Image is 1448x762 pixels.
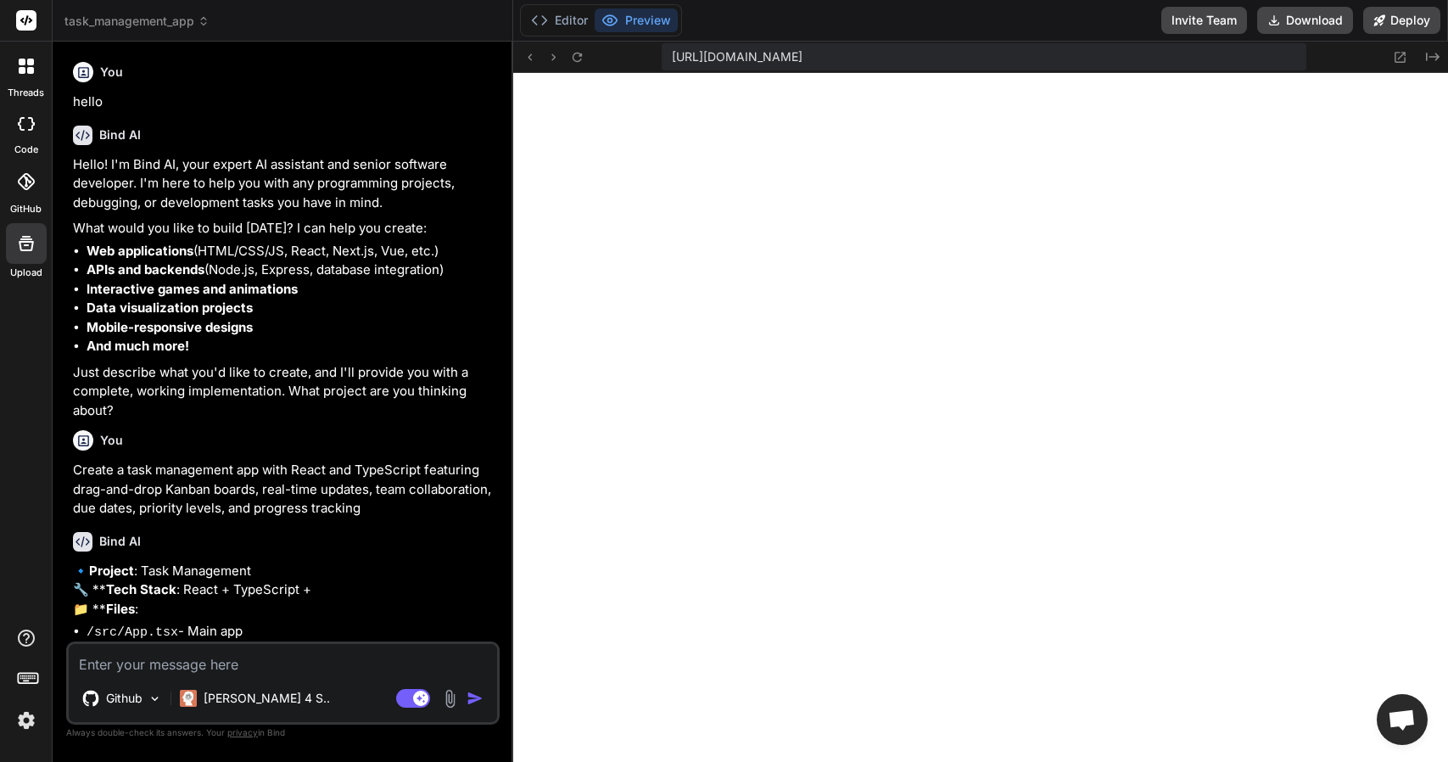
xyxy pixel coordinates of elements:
strong: Mobile-responsive designs [87,319,253,335]
strong: Tech Stack [106,581,176,597]
li: - Main app [87,622,496,643]
label: GitHub [10,202,42,216]
img: Claude 4 Sonnet [180,690,197,707]
iframe: Preview [513,73,1448,762]
p: hello [73,92,496,112]
strong: Data visualization projects [87,300,253,316]
h6: You [100,64,123,81]
strong: APIs and backends [87,261,204,277]
button: Preview [595,8,678,32]
img: attachment [440,689,460,709]
strong: Project [89,563,134,579]
strong: Interactive games and animations [87,281,298,297]
img: settings [12,706,41,735]
img: Pick Models [148,692,162,706]
button: Invite Team [1161,7,1247,34]
li: (HTML/CSS/JS, React, Next.js, Vue, etc.) [87,242,496,261]
label: threads [8,86,44,100]
p: Github [106,690,143,707]
code: /src/App.tsx [87,625,178,640]
strong: Files [106,601,135,617]
strong: And much more! [87,338,189,354]
a: Ouvrir le chat [1377,694,1428,745]
img: icon [467,690,484,707]
p: Always double-check its answers. Your in Bind [66,725,500,741]
button: Editor [524,8,595,32]
label: code [14,143,38,157]
label: Upload [10,266,42,280]
h6: You [100,432,123,449]
p: [PERSON_NAME] 4 S.. [204,690,330,707]
p: Create a task management app with React and TypeScript featuring drag-and-drop Kanban boards, rea... [73,461,496,518]
p: 🔹 : Task Management 🔧 ** : React + TypeScript + 📁 ** : [73,562,496,619]
p: Hello! I'm Bind AI, your expert AI assistant and senior software developer. I'm here to help you ... [73,155,496,213]
button: Download [1257,7,1353,34]
strong: Web applications [87,243,193,259]
span: [URL][DOMAIN_NAME] [672,48,802,65]
h6: Bind AI [99,126,141,143]
span: task_management_app [64,13,210,30]
p: Just describe what you'd like to create, and I'll provide you with a complete, working implementa... [73,363,496,421]
button: Deploy [1363,7,1440,34]
li: (Node.js, Express, database integration) [87,261,496,280]
span: privacy [227,727,258,737]
p: What would you like to build [DATE]? I can help you create: [73,219,496,238]
h6: Bind AI [99,533,141,550]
